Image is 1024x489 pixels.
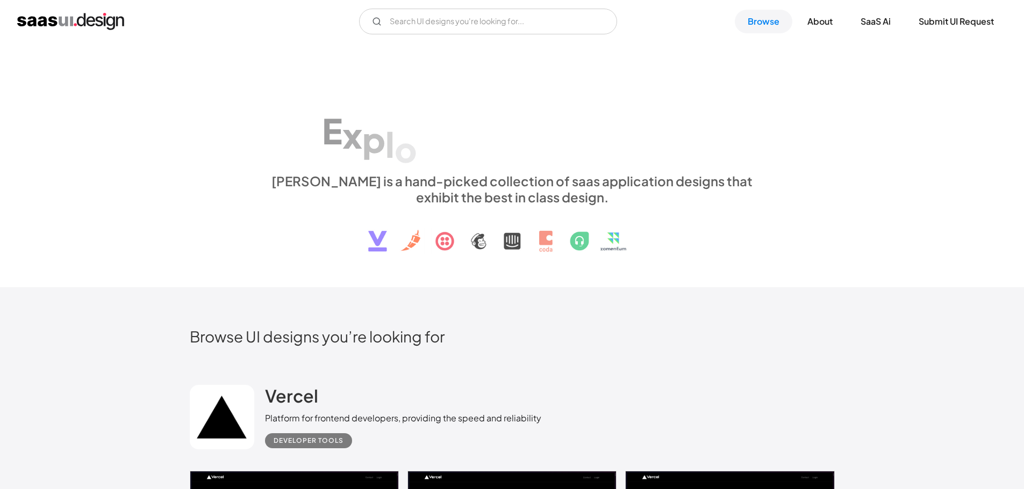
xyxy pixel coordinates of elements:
div: E [322,110,342,151]
div: [PERSON_NAME] is a hand-picked collection of saas application designs that exhibit the best in cl... [265,173,760,205]
a: SaaS Ai [848,10,904,33]
div: x [342,114,362,155]
div: l [385,123,395,164]
h2: Vercel [265,385,318,406]
a: About [794,10,846,33]
a: Submit UI Request [906,10,1007,33]
div: o [395,128,417,170]
a: home [17,13,124,30]
div: Platform for frontend developers, providing the speed and reliability [265,412,541,425]
a: Browse [735,10,792,33]
h1: Explore SaaS UI design patterns & interactions. [265,80,760,163]
form: Email Form [359,9,617,34]
div: Developer tools [274,434,343,447]
input: Search UI designs you're looking for... [359,9,617,34]
div: p [362,119,385,160]
h2: Browse UI designs you’re looking for [190,327,835,346]
div: r [417,133,431,174]
img: text, icon, saas logo [349,205,675,261]
a: Vercel [265,385,318,412]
